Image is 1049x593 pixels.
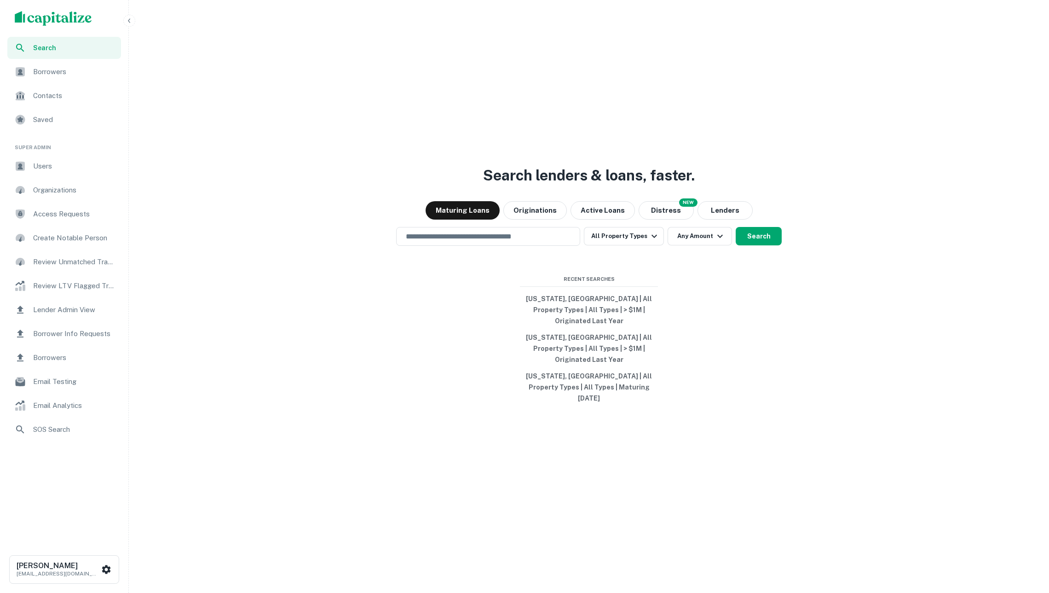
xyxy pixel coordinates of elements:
[7,323,121,345] a: Borrower Info Requests
[33,352,115,363] span: Borrowers
[520,291,658,329] button: [US_STATE], [GEOGRAPHIC_DATA] | All Property Types | All Types | > $1M | Originated Last Year
[483,164,695,186] h3: Search lenders & loans, faster.
[7,251,121,273] a: Review Unmatched Transactions
[7,203,121,225] a: Access Requests
[7,155,121,177] a: Users
[9,555,119,584] button: [PERSON_NAME][EMAIL_ADDRESS][DOMAIN_NAME]
[33,328,115,339] span: Borrower Info Requests
[1003,519,1049,564] iframe: Chat Widget
[426,201,500,220] button: Maturing Loans
[7,37,121,59] a: Search
[7,371,121,393] a: Email Testing
[33,424,115,435] span: SOS Search
[7,419,121,441] a: SOS Search
[7,85,121,107] a: Contacts
[7,275,121,297] a: Review LTV Flagged Transactions
[7,61,121,83] a: Borrowers
[7,347,121,369] a: Borrowers
[33,161,115,172] span: Users
[33,90,115,101] span: Contacts
[520,368,658,407] button: [US_STATE], [GEOGRAPHIC_DATA] | All Property Types | All Types | Maturing [DATE]
[33,233,115,244] span: Create Notable Person
[33,185,115,196] span: Organizations
[7,109,121,131] a: Saved
[33,400,115,411] span: Email Analytics
[33,256,115,267] span: Review Unmatched Transactions
[15,11,92,26] img: capitalize-logo.png
[33,280,115,291] span: Review LTV Flagged Transactions
[520,329,658,368] button: [US_STATE], [GEOGRAPHIC_DATA] | All Property Types | All Types | > $1M | Originated Last Year
[668,227,732,245] button: Any Amount
[7,227,121,249] a: Create Notable Person
[33,43,115,53] span: Search
[7,179,121,201] a: Organizations
[7,299,121,321] a: Lender Admin View
[33,114,115,125] span: Saved
[33,304,115,315] span: Lender Admin View
[33,209,115,220] span: Access Requests
[503,201,567,220] button: Originations
[679,198,697,207] div: NEW
[697,201,753,220] button: Lenders
[17,562,99,570] h6: [PERSON_NAME]
[584,227,664,245] button: All Property Types
[33,66,115,77] span: Borrowers
[7,395,121,417] a: Email Analytics
[33,376,115,387] span: Email Testing
[571,201,635,220] button: Active Loans
[7,133,121,155] li: Super Admin
[736,227,782,245] button: Search
[639,201,694,220] button: Search distressed loans with lien and other non-mortgage details.
[17,570,99,578] p: [EMAIL_ADDRESS][DOMAIN_NAME]
[520,275,658,283] span: Recent Searches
